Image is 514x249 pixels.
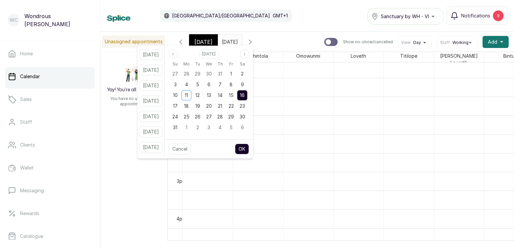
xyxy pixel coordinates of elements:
[215,60,226,68] div: Thursday
[447,7,507,25] button: Notifications9
[181,68,192,79] div: 28 Jul 2025
[171,52,175,56] svg: angle left
[20,73,40,80] p: Calendar
[192,122,203,133] div: 02 Sep 2025
[196,82,199,87] span: 5
[195,103,200,109] span: 19
[349,52,367,60] span: Loveth
[181,79,192,90] div: 04 Aug 2025
[184,103,189,109] span: 18
[195,92,200,98] span: 12
[247,52,269,60] span: Fehintola
[194,38,212,46] span: [DATE]
[206,114,212,119] span: 27
[367,8,444,25] button: Sanctuary by WH - VI
[493,10,504,21] div: 9
[215,79,226,90] div: 07 Aug 2025
[237,101,248,111] div: 23 Aug 2025
[219,82,222,87] span: 7
[207,82,210,87] span: 6
[139,142,163,153] button: [DATE]
[295,52,322,60] span: Omowunmi
[20,210,39,217] p: Rewards
[207,125,210,130] span: 3
[452,40,468,45] span: Working
[175,178,187,185] div: 3pm
[215,101,226,111] div: 21 Aug 2025
[237,111,248,122] div: 30 Aug 2025
[237,90,248,101] div: 16 Aug 2025
[173,92,178,98] span: 10
[170,90,181,101] div: 10 Aug 2025
[218,35,229,46] input: Select date
[237,68,248,79] div: 02 Aug 2025
[381,13,429,20] span: Sanctuary by WH - VI
[20,50,33,57] p: Home
[203,101,214,111] div: 20 Aug 2025
[5,67,95,86] a: Calendar
[241,125,244,130] span: 6
[185,82,188,87] span: 4
[173,103,178,109] span: 17
[185,92,188,98] span: 11
[206,103,212,109] span: 20
[139,127,163,137] button: [DATE]
[240,50,249,58] button: Next month
[173,125,177,130] span: 31
[170,60,181,68] div: Sunday
[5,204,95,223] a: Rewards
[226,79,237,90] div: 08 Aug 2025
[192,111,203,122] div: 26 Aug 2025
[241,82,244,87] span: 9
[218,71,222,77] span: 31
[186,125,187,130] span: 1
[170,79,181,90] div: 03 Aug 2025
[240,60,245,68] span: Sa
[488,39,497,45] span: Add
[226,68,237,79] div: 01 Aug 2025
[192,68,203,79] div: 29 Jul 2025
[170,60,248,133] div: Aug 2025
[195,60,200,68] span: Tu
[24,12,92,28] p: Wondrous [PERSON_NAME]
[343,39,393,45] p: Show no-show/cancelled
[228,114,234,119] span: 29
[184,71,189,77] span: 28
[199,50,219,58] button: Select month
[10,17,18,23] p: WC
[192,90,203,101] div: 12 Aug 2025
[107,87,161,93] h2: Yay! You’re all caught up!
[434,52,484,67] span: [PERSON_NAME] Loverth
[196,125,199,130] span: 2
[273,12,288,19] p: GMT+1
[229,92,234,98] span: 15
[226,101,237,111] div: 22 Aug 2025
[399,52,419,60] span: Titilope
[183,60,190,68] span: Mo
[181,122,192,133] div: 01 Sep 2025
[20,96,32,103] p: Sales
[170,111,181,122] div: 24 Aug 2025
[184,114,189,119] span: 25
[226,122,237,133] div: 05 Sep 2025
[203,79,214,90] div: 06 Aug 2025
[5,181,95,200] a: Messaging
[215,68,226,79] div: 31 Jul 2025
[413,40,421,45] span: Day
[203,60,214,68] div: Wednesday
[5,113,95,132] a: Staff
[233,38,238,43] svg: calendar
[20,233,43,240] p: Catalogue
[240,92,245,98] span: 16
[170,101,181,111] div: 17 Aug 2025
[237,79,248,90] div: 09 Aug 2025
[20,142,35,148] p: Clients
[207,92,211,98] span: 13
[172,114,178,119] span: 24
[440,40,450,45] span: Staff
[240,103,245,109] span: 23
[440,40,474,45] button: StaffWorking
[172,71,178,77] span: 27
[461,12,490,19] span: Notifications
[175,215,187,222] div: 4pm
